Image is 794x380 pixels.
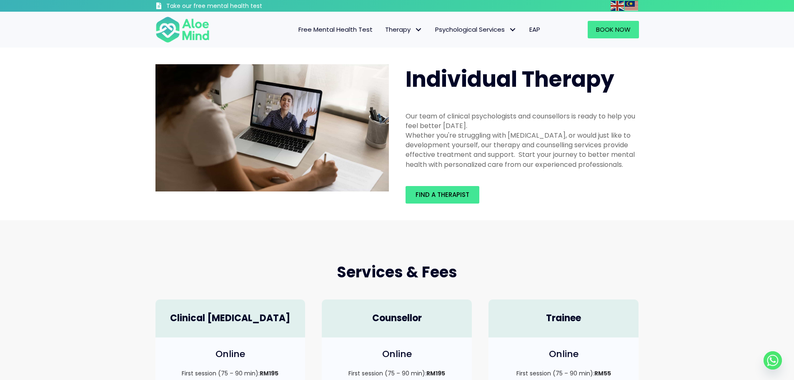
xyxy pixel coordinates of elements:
a: Take our free mental health test [155,2,307,12]
h4: Online [330,348,463,361]
span: Therapy [385,25,423,34]
a: Book Now [588,21,639,38]
span: EAP [529,25,540,34]
img: Therapy online individual [155,64,389,191]
span: Book Now [596,25,631,34]
h4: Trainee [497,312,630,325]
img: en [611,1,624,11]
span: Psychological Services: submenu [507,24,519,36]
a: EAP [523,21,546,38]
span: Services & Fees [337,262,457,283]
a: Psychological ServicesPsychological Services: submenu [429,21,523,38]
span: Individual Therapy [406,64,614,94]
h4: Clinical [MEDICAL_DATA] [164,312,297,325]
h4: Counsellor [330,312,463,325]
a: Free Mental Health Test [292,21,379,38]
a: English [611,1,625,10]
img: ms [625,1,638,11]
span: Psychological Services [435,25,517,34]
p: First session (75 – 90 min): [497,369,630,377]
nav: Menu [220,21,546,38]
h4: Online [164,348,297,361]
div: Our team of clinical psychologists and counsellors is ready to help you feel better [DATE]. [406,111,639,131]
h3: Take our free mental health test [166,2,307,10]
a: Whatsapp [764,351,782,370]
h4: Online [497,348,630,361]
span: Free Mental Health Test [298,25,373,34]
img: Aloe mind Logo [155,16,210,43]
p: First session (75 – 90 min): [330,369,463,377]
a: Find a therapist [406,186,479,204]
strong: RM55 [594,369,611,377]
span: Therapy: submenu [413,24,425,36]
span: Find a therapist [416,190,469,199]
strong: RM195 [260,369,278,377]
a: TherapyTherapy: submenu [379,21,429,38]
strong: RM195 [426,369,445,377]
a: Malay [625,1,639,10]
p: First session (75 – 90 min): [164,369,297,377]
div: Whether you're struggling with [MEDICAL_DATA], or would just like to development yourself, our th... [406,131,639,169]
